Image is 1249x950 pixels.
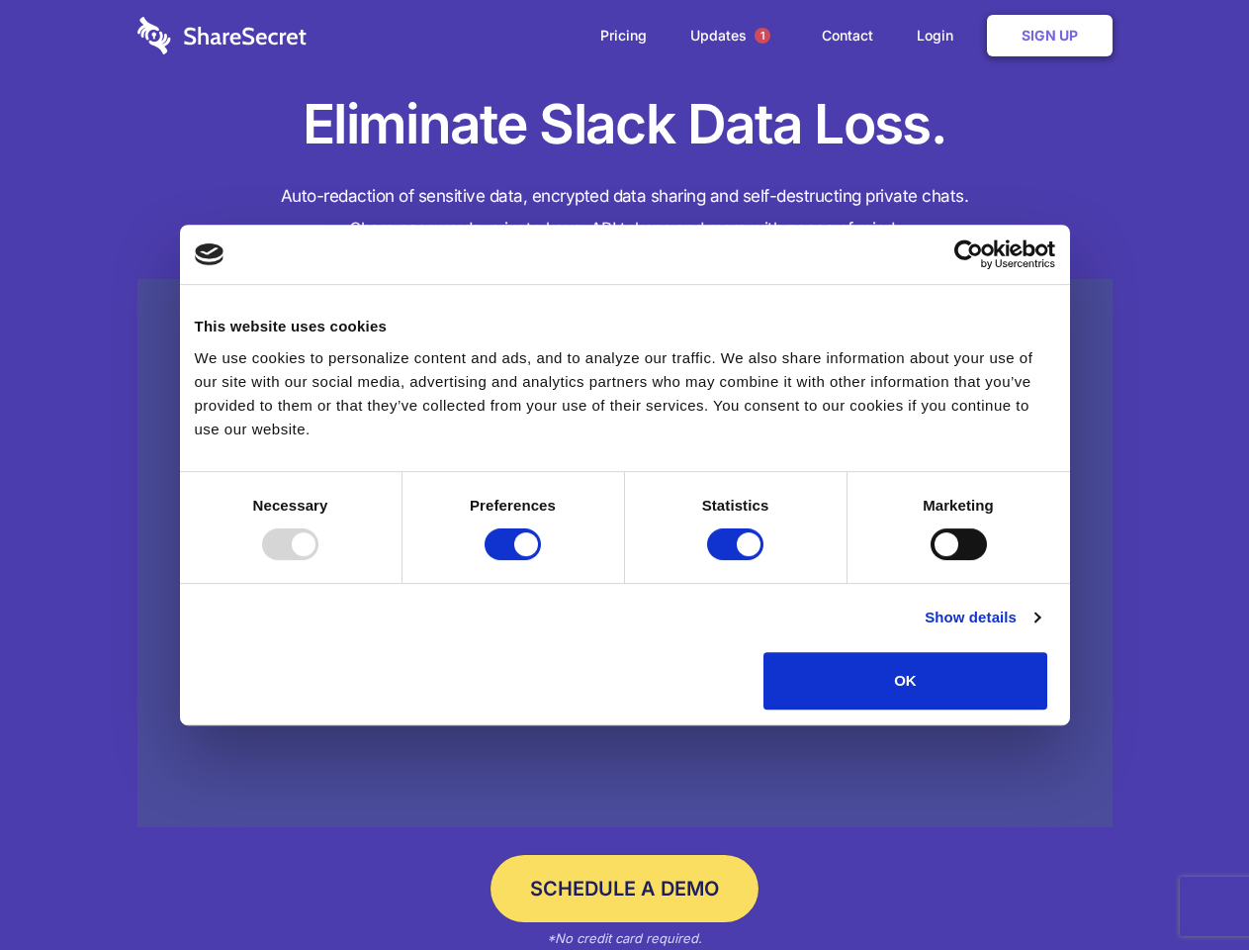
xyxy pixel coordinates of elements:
a: Wistia video thumbnail [137,279,1113,828]
a: Contact [802,5,893,66]
strong: Preferences [470,497,556,514]
a: Usercentrics Cookiebot - opens in a new window [882,239,1055,269]
em: *No credit card required. [547,930,702,946]
strong: Necessary [253,497,328,514]
button: OK [763,652,1047,710]
a: Login [897,5,983,66]
a: Show details [925,606,1039,629]
h4: Auto-redaction of sensitive data, encrypted data sharing and self-destructing private chats. Shar... [137,180,1113,245]
a: Pricing [580,5,667,66]
a: Schedule a Demo [491,855,758,922]
strong: Statistics [702,497,769,514]
img: logo-wordmark-white-trans-d4663122ce5f474addd5e946df7df03e33cb6a1c49d2221995e7729f52c070b2.svg [137,17,307,54]
strong: Marketing [923,497,994,514]
div: This website uses cookies [195,315,1055,338]
div: We use cookies to personalize content and ads, and to analyze our traffic. We also share informat... [195,346,1055,441]
h1: Eliminate Slack Data Loss. [137,89,1113,160]
a: Sign Up [987,15,1113,56]
img: logo [195,243,224,265]
span: 1 [755,28,770,44]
